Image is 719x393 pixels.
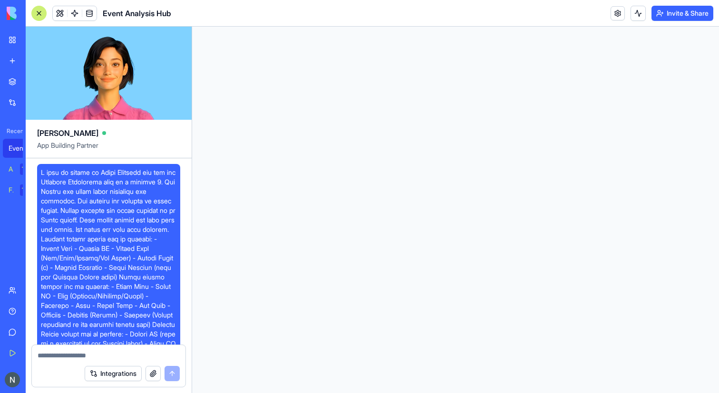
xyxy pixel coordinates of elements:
button: Invite & Share [651,6,713,21]
img: ACg8ocL1vD7rAQ2IFbhM59zu4LmKacefKTco8m5b5FOE3v_IX66Kcw=s96-c [5,372,20,387]
span: Recent [3,127,23,135]
a: Event Analysis Hub [3,139,41,158]
div: AI Logo Generator [9,164,13,174]
a: AI Logo GeneratorTRY [3,160,41,179]
button: Integrations [85,366,142,381]
img: logo [7,7,66,20]
span: Event Analysis Hub [103,8,171,19]
div: Feedback Form [9,185,13,195]
span: [PERSON_NAME] [37,127,98,139]
span: App Building Partner [37,141,180,158]
div: TRY [20,163,35,175]
a: Feedback FormTRY [3,181,41,200]
div: Event Analysis Hub [9,144,35,153]
div: TRY [20,184,35,196]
